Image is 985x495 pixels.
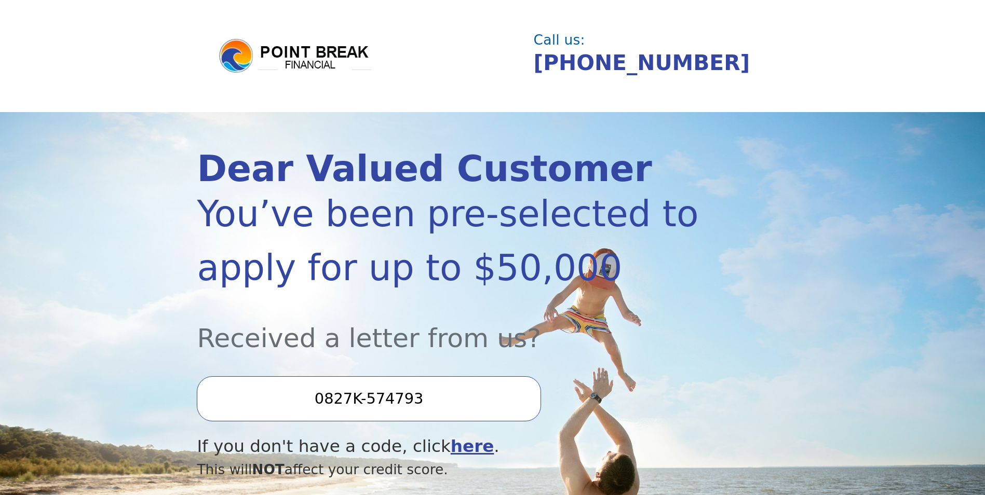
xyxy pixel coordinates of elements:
div: Received a letter from us? [197,295,699,357]
div: If you don't have a code, click . [197,434,699,459]
div: This will affect your credit score. [197,459,699,480]
span: NOT [252,461,285,477]
a: [PHONE_NUMBER] [534,50,750,75]
div: You’ve been pre-selected to apply for up to $50,000 [197,187,699,295]
a: here [451,436,494,456]
img: logo.png [218,37,373,75]
input: Enter your Offer Code: [197,376,541,421]
div: Call us: [534,33,780,47]
div: Dear Valued Customer [197,151,699,187]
